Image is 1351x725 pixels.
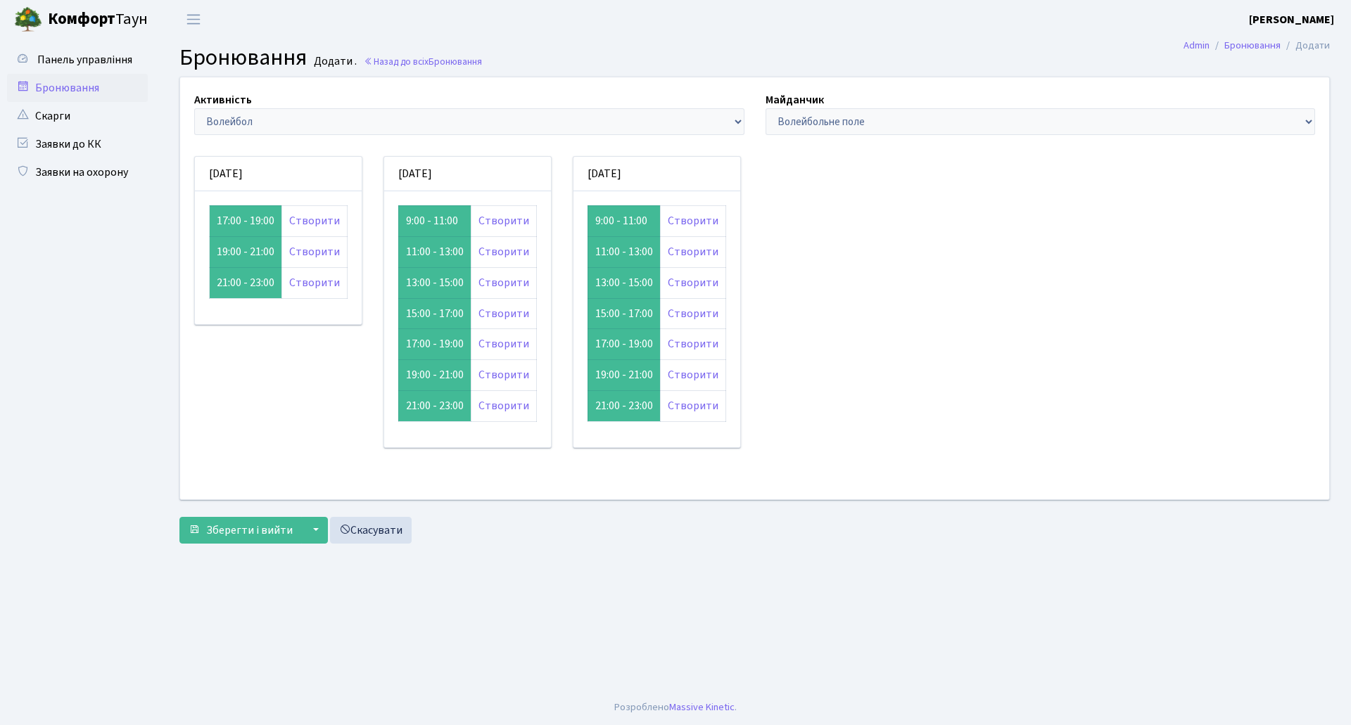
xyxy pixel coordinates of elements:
div: Розроблено . [614,700,737,715]
td: 19:00 - 21:00 [210,236,282,267]
td: 13:00 - 15:00 [588,267,660,298]
td: 11:00 - 13:00 [588,236,660,267]
td: 9:00 - 11:00 [588,205,660,236]
span: Бронювання [179,41,307,74]
a: Заявки на охорону [7,158,148,186]
td: 21:00 - 23:00 [210,267,282,298]
label: Майданчик [766,91,824,108]
div: [DATE] [195,157,362,191]
div: [DATE] [573,157,740,191]
a: Створити [668,213,718,229]
a: Створити [478,275,529,290]
a: Створити [478,244,529,259]
nav: breadcrumb [1162,31,1351,60]
a: Заявки до КК [7,130,148,158]
small: Додати . [311,55,357,68]
td: 19:00 - 21:00 [398,360,471,391]
b: [PERSON_NAME] [1249,12,1334,27]
li: Додати [1281,38,1330,53]
a: Панель управління [7,46,148,74]
a: Massive Kinetic [669,700,735,714]
button: Зберегти і вийти [179,517,302,544]
td: 21:00 - 23:00 [398,391,471,422]
td: 17:00 - 19:00 [588,329,660,360]
a: Створити [289,275,340,290]
a: Створити [478,367,529,383]
a: [PERSON_NAME] [1249,11,1334,28]
img: logo.png [14,6,42,34]
td: 15:00 - 17:00 [398,298,471,329]
td: 17:00 - 19:00 [210,205,282,236]
label: Активність [194,91,252,108]
a: Створити [478,398,529,413]
a: Створити [668,398,718,413]
a: Створити [668,306,718,321]
a: Створити [478,336,529,352]
a: Admin [1184,38,1210,53]
td: 17:00 - 19:00 [398,329,471,360]
span: Зберегти і вийти [206,522,293,538]
a: Бронювання [1224,38,1281,53]
b: Комфорт [48,8,115,30]
a: Створити [478,306,529,321]
span: Панель управління [37,52,132,68]
span: Таун [48,8,148,32]
button: Переключити навігацію [176,8,211,31]
span: Бронювання [429,55,482,68]
td: 19:00 - 21:00 [588,360,660,391]
a: Створити [289,213,340,229]
a: Створити [289,244,340,259]
td: 9:00 - 11:00 [398,205,471,236]
div: [DATE] [384,157,551,191]
td: 15:00 - 17:00 [588,298,660,329]
a: Створити [668,336,718,352]
a: Створити [668,244,718,259]
td: 13:00 - 15:00 [398,267,471,298]
td: 11:00 - 13:00 [398,236,471,267]
a: Створити [668,367,718,383]
a: Створити [478,213,529,229]
a: Створити [668,275,718,290]
a: Скасувати [330,517,412,544]
a: Назад до всіхБронювання [364,55,482,68]
a: Бронювання [7,74,148,102]
td: 21:00 - 23:00 [588,391,660,422]
a: Скарги [7,102,148,130]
